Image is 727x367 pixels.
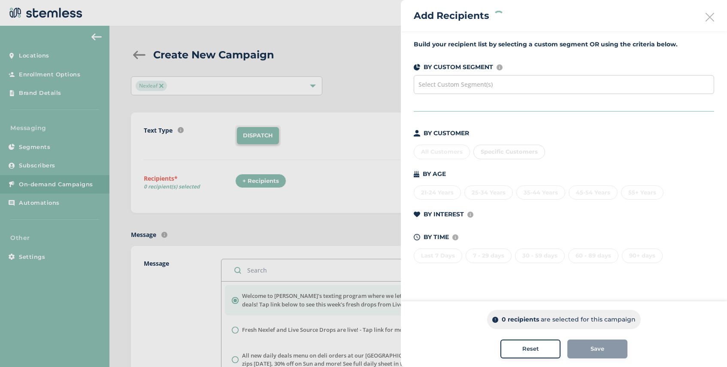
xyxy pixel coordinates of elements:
[541,315,636,324] p: are selected for this campaign
[424,129,469,138] p: BY CUSTOMER
[414,9,489,23] h2: Add Recipients
[424,63,493,72] p: BY CUSTOM SEGMENT
[414,171,419,177] img: icon-cake-93b2a7b5.svg
[500,340,560,358] button: Reset
[414,234,420,240] img: icon-time-dark-e6b1183b.svg
[414,212,420,218] img: icon-heart-dark-29e6356f.svg
[424,233,449,242] p: BY TIME
[418,80,493,88] span: Select Custom Segment(s)
[684,326,727,367] iframe: Chat Widget
[522,345,539,353] span: Reset
[452,234,458,240] img: icon-info-236977d2.svg
[423,170,446,179] p: BY AGE
[414,64,420,70] img: icon-segments-dark-074adb27.svg
[414,130,420,136] img: icon-person-dark-ced50e5f.svg
[414,40,714,49] label: Build your recipient list by selecting a custom segment OR using the criteria below.
[497,64,503,70] img: icon-info-236977d2.svg
[492,317,498,323] img: icon-info-dark-48f6c5f3.svg
[424,210,464,219] p: BY INTEREST
[502,315,539,324] p: 0 recipients
[467,212,473,218] img: icon-info-236977d2.svg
